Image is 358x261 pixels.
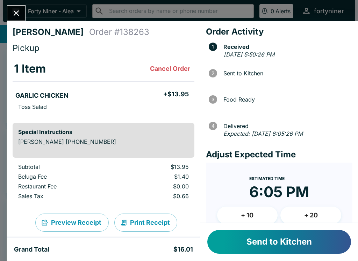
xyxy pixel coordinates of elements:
button: + 10 [217,207,278,224]
text: 4 [211,123,214,129]
p: Beluga Fee [18,173,110,180]
h4: Order # 138263 [89,27,149,37]
h3: 1 Item [14,62,46,76]
h6: Special Instructions [18,128,189,135]
button: Close [7,6,25,21]
p: [PERSON_NAME] [PHONE_NUMBER] [18,138,189,145]
span: Delivered [220,123,352,129]
p: $1.40 [122,173,189,180]
button: Print Receipt [114,214,177,232]
p: Toss Salad [18,103,47,110]
button: Preview Receipt [35,214,109,232]
button: Cancel Order [147,62,193,76]
table: orders table [13,163,194,202]
p: Subtotal [18,163,110,170]
p: $0.00 [122,183,189,190]
text: 3 [212,97,214,102]
span: Sent to Kitchen [220,70,352,76]
p: $13.95 [122,163,189,170]
h5: GARLIC CHICKEN [15,91,69,100]
span: Food Ready [220,96,352,103]
button: Send to Kitchen [207,230,351,254]
text: 1 [212,44,214,50]
table: orders table [13,56,194,117]
text: 2 [212,70,214,76]
span: Received [220,44,352,50]
p: Restaurant Fee [18,183,110,190]
span: Estimated Time [249,176,285,181]
h5: + $13.95 [163,90,189,98]
span: Pickup [13,43,40,53]
h4: Order Activity [206,27,352,37]
time: 6:05 PM [249,183,309,201]
h5: Grand Total [14,245,49,254]
h4: Adjust Expected Time [206,149,352,160]
h5: $16.01 [173,245,193,254]
em: Expected: [DATE] 6:05:26 PM [223,130,303,137]
p: $0.66 [122,193,189,200]
em: [DATE] 5:50:26 PM [224,51,274,58]
h4: [PERSON_NAME] [13,27,89,37]
p: Sales Tax [18,193,110,200]
button: + 20 [280,207,341,224]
